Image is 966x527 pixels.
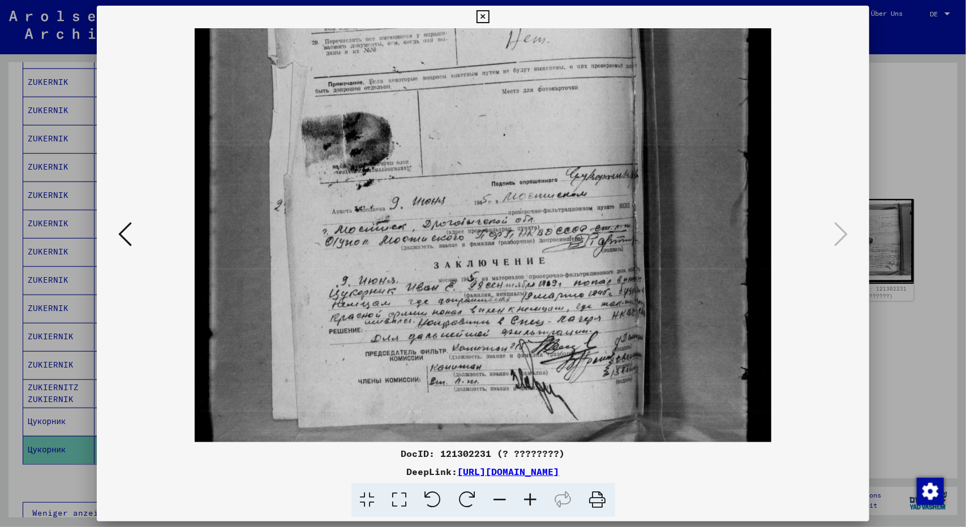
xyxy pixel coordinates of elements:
[917,478,944,505] img: Zustimmung ändern
[97,465,870,478] div: DeepLink:
[458,466,560,477] a: [URL][DOMAIN_NAME]
[916,477,943,504] div: Zustimmung ändern
[97,447,870,460] div: DocID: 121302231 (? ????????)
